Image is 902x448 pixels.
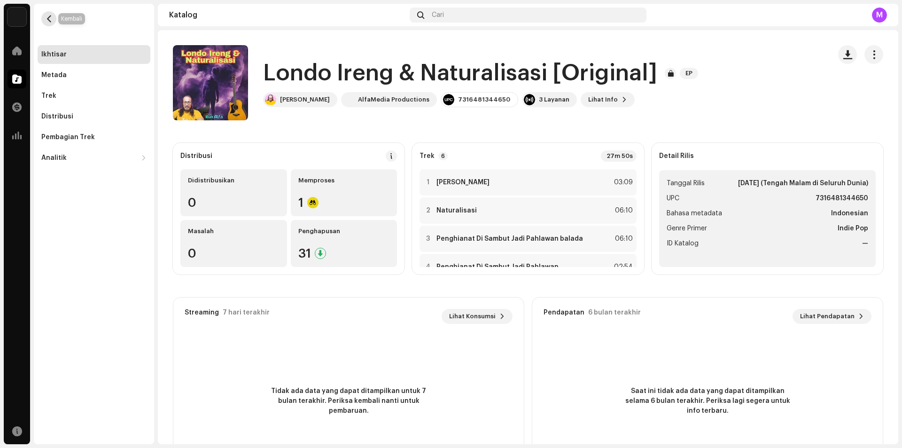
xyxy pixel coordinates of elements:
span: Lihat Info [588,90,618,109]
re-m-nav-item: Pembagian Trek [38,128,150,147]
span: Tanggal Rilis [667,178,705,189]
span: Tidak ada data yang dapat ditampilkan untuk 7 bulan terakhir. Periksa kembali nanti untuk pembaruan. [264,386,433,416]
div: 7316481344650 [458,96,510,103]
re-m-nav-item: Distribusi [38,107,150,126]
div: 6 bulan terakhir [588,309,641,316]
div: Masalah [188,228,280,235]
div: Analitik [41,154,67,162]
span: Saat ini tidak ada data yang dapat ditampilkan selama 6 bulan terakhir. Periksa lagi segera untuk... [623,386,792,416]
button: Lihat Pendapatan [793,309,871,324]
span: Lihat Pendapatan [800,307,855,326]
strong: Trek [420,152,435,160]
div: Pembagian Trek [41,134,95,141]
div: Katalog [169,11,406,19]
span: EP [680,68,698,79]
div: Ikhtisar [41,51,67,58]
h1: Londo Ireng & Naturalisasi [Original] [263,58,657,88]
div: Streaming [185,309,219,316]
span: Bahasa metadata [667,208,722,219]
re-m-nav-item: Trek [38,86,150,105]
strong: — [862,238,868,249]
button: Lihat Konsumsi [442,309,513,324]
div: 06:10 [612,205,633,216]
span: UPC [667,193,679,204]
div: 7 hari terakhir [223,309,270,316]
strong: Detail Rilis [659,152,694,160]
strong: Penghianat Di Sambut Jadi Pahlawan balada [436,235,583,243]
div: 3 Layanan [539,96,569,103]
strong: Indie Pop [838,223,868,234]
strong: 7316481344650 [816,193,868,204]
div: Memproses [298,177,390,184]
div: 27m 50s [601,150,637,162]
div: AlfaMedia Productions [358,96,429,103]
strong: Penghianat Di Sambut Jadi Pahlawan [436,263,559,271]
div: Distribusi [41,113,73,120]
div: Penghapusan [298,228,390,235]
strong: [DATE] (Tengah Malam di Seluruh Dunia) [738,178,868,189]
div: 06:10 [612,233,633,244]
img: 8862dbf4-eb31-47c7-9882-87d846949743 [343,94,354,105]
div: Distribusi [180,152,212,160]
span: Genre Primer [667,223,707,234]
strong: [PERSON_NAME] [436,179,490,186]
div: M [872,8,887,23]
img: cabba017-3cc8-4402-8cc5-2b1aa7c2296a [265,94,276,105]
div: 03:09 [612,177,633,188]
p-badge: 6 [438,152,448,160]
re-m-nav-item: Metada [38,66,150,85]
button: Lihat Info [581,92,635,107]
strong: Indonesian [831,208,868,219]
img: 34f81ff7-2202-4073-8c5d-62963ce809f3 [8,8,26,26]
div: 02:54 [612,261,633,273]
re-m-nav-item: Ikhtisar [38,45,150,64]
div: Metada [41,71,67,79]
span: ID Katalog [667,238,699,249]
strong: Naturalisasi [436,207,477,214]
div: Didistribusikan [188,177,280,184]
div: Trek [41,92,56,100]
div: [PERSON_NAME] [280,96,330,103]
span: Lihat Konsumsi [449,307,496,326]
re-m-nav-dropdown: Analitik [38,149,150,167]
div: Pendapatan [544,309,584,316]
span: Cari [432,11,444,19]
